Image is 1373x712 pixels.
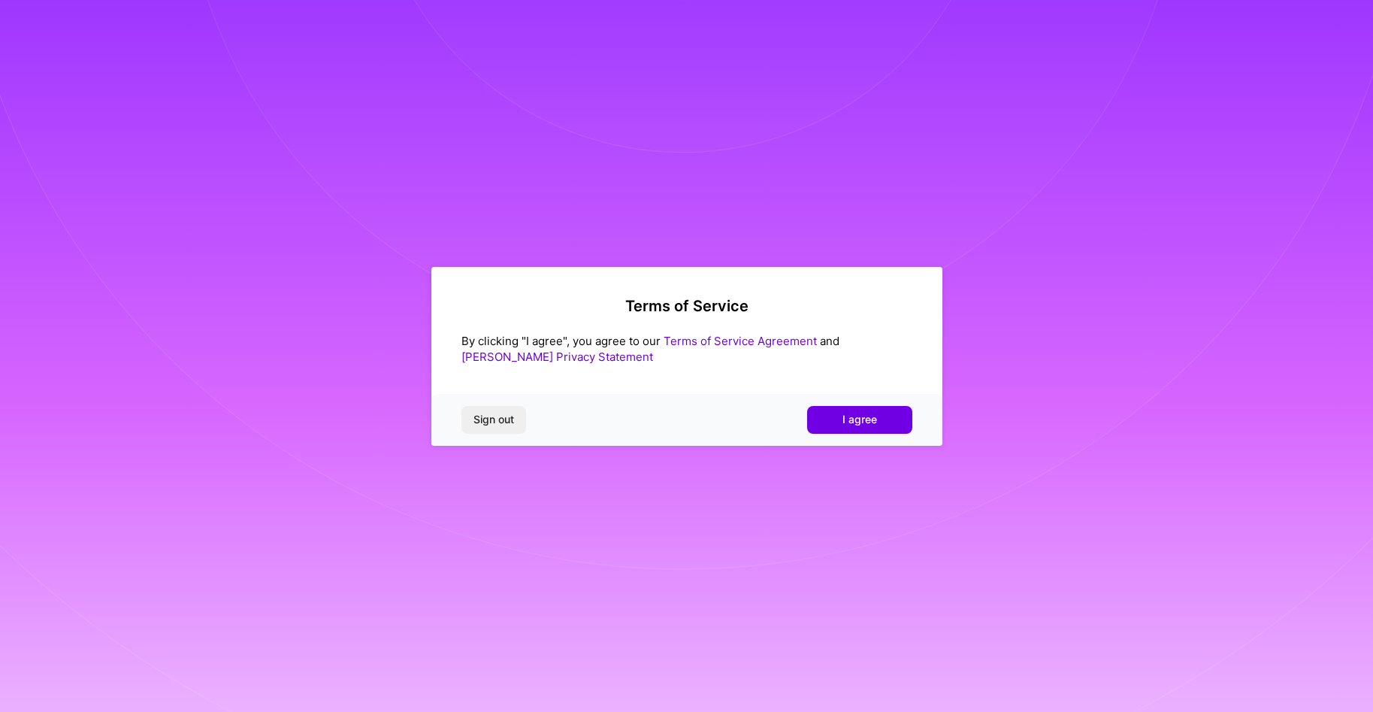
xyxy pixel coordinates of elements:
a: Terms of Service Agreement [664,334,817,348]
div: By clicking "I agree", you agree to our and [461,333,912,365]
button: Sign out [461,406,526,433]
a: [PERSON_NAME] Privacy Statement [461,350,653,364]
span: I agree [842,412,877,427]
span: Sign out [473,412,514,427]
h2: Terms of Service [461,297,912,315]
button: I agree [807,406,912,433]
